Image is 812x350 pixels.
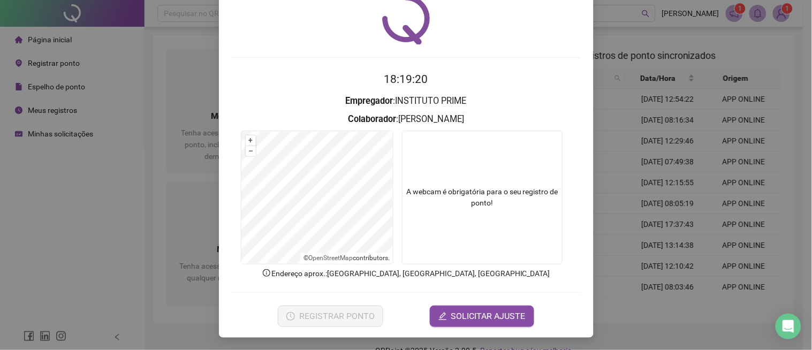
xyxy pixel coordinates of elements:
span: info-circle [262,268,271,278]
button: REGISTRAR PONTO [278,306,383,327]
time: 18:19:20 [384,73,428,86]
button: – [246,146,256,156]
button: editSOLICITAR AJUSTE [430,306,534,327]
strong: Empregador [346,96,393,106]
div: A webcam é obrigatória para o seu registro de ponto! [402,131,563,264]
span: edit [438,312,447,321]
span: SOLICITAR AJUSTE [451,310,526,323]
div: Open Intercom Messenger [776,314,801,339]
strong: Colaborador [348,114,396,124]
a: OpenStreetMap [308,254,353,262]
li: © contributors. [303,254,390,262]
button: + [246,135,256,146]
h3: : [PERSON_NAME] [232,112,581,126]
p: Endereço aprox. : [GEOGRAPHIC_DATA], [GEOGRAPHIC_DATA], [GEOGRAPHIC_DATA] [232,268,581,279]
h3: : INSTITUTO PRIME [232,94,581,108]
